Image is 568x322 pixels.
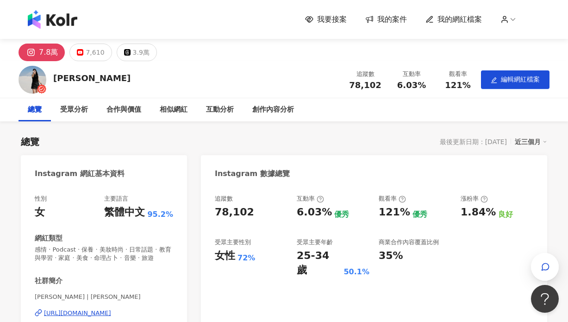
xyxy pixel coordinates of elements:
div: 121% [379,205,410,220]
span: 95.2% [147,209,173,220]
div: 觀看率 [440,69,475,79]
div: Instagram 網紅基本資料 [35,169,125,179]
div: 7.8萬 [39,46,58,59]
div: 3.9萬 [133,46,150,59]
div: 商業合作內容覆蓋比例 [379,238,439,246]
span: 78,102 [349,80,381,90]
div: 合作與價值 [106,104,141,115]
button: 7,610 [69,44,112,61]
div: 觀看率 [379,195,406,203]
span: edit [491,77,497,83]
div: 35% [379,249,403,263]
div: 互動分析 [206,104,234,115]
a: 我的案件 [365,14,407,25]
div: 7,610 [86,46,104,59]
div: 女 [35,205,45,220]
span: 編輯網紅檔案 [501,76,540,83]
span: 我的網紅檔案 [437,14,482,25]
div: 最後更新日期：[DATE] [440,138,507,145]
div: 72% [237,253,255,263]
iframe: Help Scout Beacon - Open [531,285,559,313]
div: 網紅類型 [35,234,62,243]
div: 受眾分析 [60,104,88,115]
a: 我的網紅檔案 [425,14,482,25]
div: 追蹤數 [348,69,383,79]
div: 創作內容分析 [252,104,294,115]
span: 我的案件 [377,14,407,25]
div: 6.03% [297,205,332,220]
div: 漲粉率 [461,195,488,203]
div: 1.84% [461,205,496,220]
span: 我要接案 [317,14,347,25]
div: 互動率 [394,69,429,79]
span: [PERSON_NAME] | [PERSON_NAME] [35,293,173,301]
a: [URL][DOMAIN_NAME] [35,309,173,317]
div: [PERSON_NAME] [53,72,131,84]
img: logo [28,10,77,29]
div: 受眾主要年齡 [297,238,333,246]
div: 78,102 [215,205,254,220]
div: 社群簡介 [35,276,62,286]
div: 25-34 歲 [297,249,341,278]
div: [URL][DOMAIN_NAME] [44,309,111,317]
div: 總覽 [28,104,42,115]
div: 50.1% [343,267,369,277]
div: 繁體中文 [104,205,145,220]
div: 互動率 [297,195,324,203]
div: 良好 [498,209,513,220]
div: 女性 [215,249,235,263]
div: 主要語言 [104,195,128,203]
div: 追蹤數 [215,195,233,203]
button: 3.9萬 [117,44,157,61]
button: 7.8萬 [19,44,65,61]
span: 感情 · Podcast · 保養 · 美妝時尚 · 日常話題 · 教育與學習 · 家庭 · 美食 · 命理占卜 · 音樂 · 旅遊 [35,246,173,262]
div: 近三個月 [515,136,547,148]
button: edit編輯網紅檔案 [481,70,549,89]
div: Instagram 數據總覽 [215,169,290,179]
div: 性別 [35,195,47,203]
div: 優秀 [334,209,349,220]
a: 我要接案 [305,14,347,25]
div: 相似網紅 [160,104,187,115]
div: 總覽 [21,135,39,148]
div: 受眾主要性別 [215,238,251,246]
span: 6.03% [397,81,426,90]
span: 121% [445,81,471,90]
img: KOL Avatar [19,66,46,94]
div: 優秀 [412,209,427,220]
